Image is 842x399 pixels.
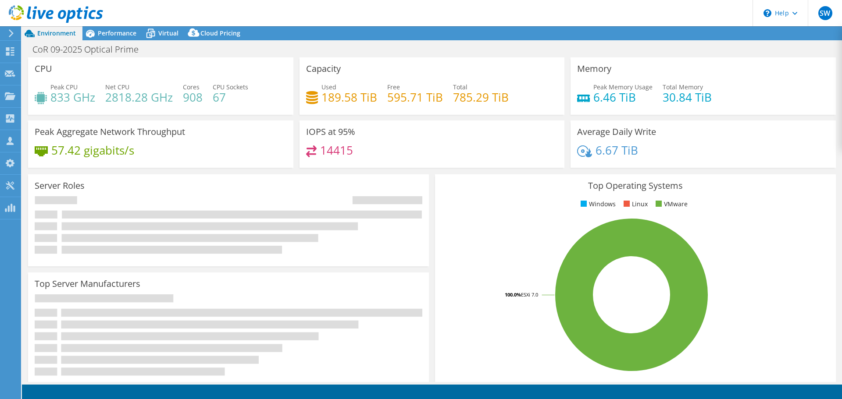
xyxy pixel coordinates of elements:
h3: Top Server Manufacturers [35,279,140,289]
h4: 30.84 TiB [663,92,712,102]
li: Windows [578,199,616,209]
h3: CPU [35,64,52,74]
h3: Top Operating Systems [442,181,829,191]
li: VMware [653,199,688,209]
span: CPU Sockets [213,83,248,91]
span: Net CPU [105,83,129,91]
h3: Capacity [306,64,341,74]
h4: 6.46 TiB [593,92,653,102]
span: Total Memory [663,83,703,91]
h3: IOPS at 95% [306,127,355,137]
tspan: 100.0% [505,291,521,298]
h4: 189.58 TiB [321,92,377,102]
span: Cores [183,83,200,91]
h4: 57.42 gigabits/s [51,145,134,155]
h4: 785.29 TiB [453,92,509,102]
h3: Peak Aggregate Network Throughput [35,127,185,137]
h4: 67 [213,92,248,102]
span: Environment [37,29,76,37]
span: Performance [98,29,136,37]
span: Total [453,83,467,91]
h1: CoR 09-2025 Optical Prime [29,45,152,54]
span: Peak CPU [50,83,78,91]
span: Free [387,83,400,91]
h4: 14415 [320,145,353,155]
li: Linux [621,199,648,209]
h3: Memory [577,64,611,74]
h3: Server Roles [35,181,85,191]
h4: 833 GHz [50,92,95,102]
svg: \n [764,9,771,17]
span: Peak Memory Usage [593,83,653,91]
span: Used [321,83,336,91]
span: SW [818,6,832,20]
h4: 2818.28 GHz [105,92,173,102]
h4: 908 [183,92,203,102]
h4: 6.67 TiB [596,145,638,155]
tspan: ESXi 7.0 [521,291,538,298]
h3: Average Daily Write [577,127,656,137]
span: Virtual [158,29,178,37]
span: Cloud Pricing [200,29,240,37]
h4: 595.71 TiB [387,92,443,102]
